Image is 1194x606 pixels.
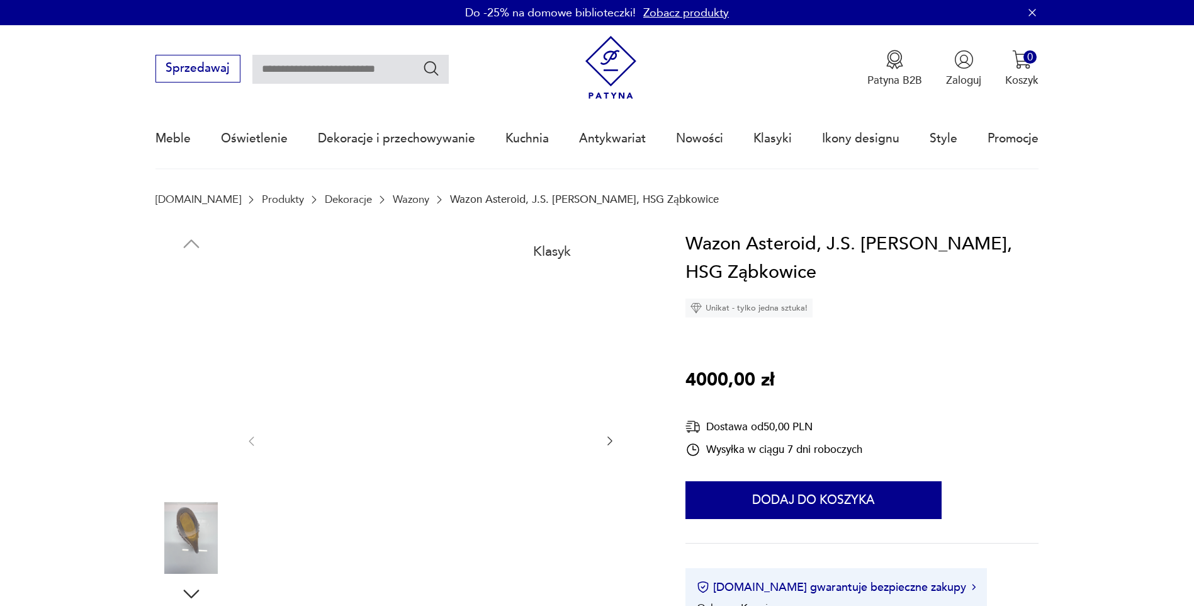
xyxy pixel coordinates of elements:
img: Zdjęcie produktu Wazon Asteroid, J.S. Drost, HSG Ząbkowice [155,261,227,333]
p: Do -25% na domowe biblioteczki! [465,5,636,21]
a: Ikony designu [822,110,899,168]
p: Zaloguj [946,73,981,88]
img: Zdjęcie produktu Wazon Asteroid, J.S. Drost, HSG Ząbkowice [155,422,227,494]
img: Zdjęcie produktu Wazon Asteroid, J.S. Drost, HSG Ząbkowice [155,341,227,413]
img: Ikona strzałki w prawo [972,584,976,590]
a: Kuchnia [505,110,549,168]
button: [DOMAIN_NAME] gwarantuje bezpieczne zakupy [697,580,976,595]
button: Zaloguj [946,50,981,88]
a: Klasyki [753,110,792,168]
a: Produkty [262,193,304,205]
img: Ikona medalu [885,50,904,69]
a: Dekoracje [325,193,372,205]
a: Antykwariat [579,110,646,168]
img: Ikona certyfikatu [697,581,709,593]
a: Meble [155,110,191,168]
button: Patyna B2B [867,50,922,88]
img: Ikona dostawy [685,419,701,435]
p: Koszyk [1005,73,1039,88]
a: Promocje [988,110,1039,168]
img: Ikonka użytkownika [954,50,974,69]
img: Ikona diamentu [690,302,702,314]
button: 0Koszyk [1005,50,1039,88]
img: Ikona koszyka [1012,50,1032,69]
a: Sprzedawaj [155,64,240,74]
img: Patyna - sklep z meblami i dekoracjami vintage [579,36,643,100]
button: Szukaj [422,59,441,77]
a: [DOMAIN_NAME] [155,193,241,205]
a: Style [930,110,957,168]
div: Klasyk [524,236,580,267]
h1: Wazon Asteroid, J.S. [PERSON_NAME], HSG Ząbkowice [685,230,1039,287]
button: Sprzedawaj [155,55,240,83]
a: Zobacz produkty [643,5,729,21]
div: 0 [1023,50,1037,64]
a: Oświetlenie [221,110,288,168]
div: Dostawa od 50,00 PLN [685,419,862,435]
a: Nowości [676,110,723,168]
img: Zdjęcie produktu Wazon Asteroid, J.S. Drost, HSG Ząbkowice [155,502,227,574]
p: Patyna B2B [867,73,922,88]
a: Wazony [393,193,429,205]
button: Dodaj do koszyka [685,481,942,519]
div: Unikat - tylko jedna sztuka! [685,299,813,317]
a: Ikona medaluPatyna B2B [867,50,922,88]
a: Dekoracje i przechowywanie [318,110,475,168]
div: Wysyłka w ciągu 7 dni roboczych [685,442,862,457]
p: Wazon Asteroid, J.S. [PERSON_NAME], HSG Ząbkowice [450,193,719,205]
p: 4000,00 zł [685,366,774,395]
